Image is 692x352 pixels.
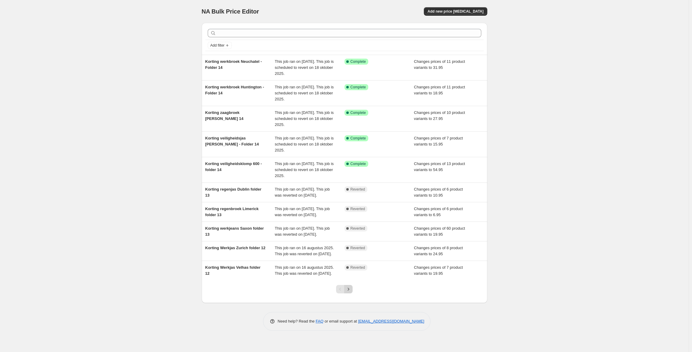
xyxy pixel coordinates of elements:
span: Korting veiligheidsjas [PERSON_NAME] - Folder 14 [205,136,259,146]
nav: Pagination [336,285,353,293]
span: This job ran on [DATE]. This job is scheduled to revert on 18 oktober 2025. [275,59,334,76]
span: This job ran on [DATE]. This job was reverted on [DATE]. [275,207,330,217]
span: This job ran on [DATE]. This job was reverted on [DATE]. [275,226,330,237]
button: Add new price [MEDICAL_DATA] [424,7,487,16]
span: Korting veiligheidsklomp 600 - folder 14 [205,161,262,172]
span: Need help? Read the [278,319,316,323]
span: This job ran on [DATE]. This job is scheduled to revert on 18 oktober 2025. [275,85,334,101]
span: Korting regenbroek Limerick folder 13 [205,207,259,217]
span: Changes prices of 8 product variants to 24.95 [414,246,463,256]
span: Complete [351,161,366,166]
span: This job ran on [DATE]. This job is scheduled to revert on 18 oktober 2025. [275,110,334,127]
span: Changes prices of 11 product variants to 31.95 [414,59,465,70]
span: Changes prices of 6 product variants to 6.95 [414,207,463,217]
span: Reverted [351,246,365,250]
span: Korting werkjeans Saxon folder 13 [205,226,264,237]
span: Korting werkbroek Neuchatel - Folder 14 [205,59,262,70]
button: Add filter [208,42,232,49]
span: Changes prices of 7 product variants to 19.95 [414,265,463,276]
span: This job ran on 16 augustus 2025. This job was reverted on [DATE]. [275,246,334,256]
span: Changes prices of 6 product variants to 10.95 [414,187,463,197]
span: Changes prices of 10 product variants to 27.95 [414,110,465,121]
span: Changes prices of 11 product variants to 18.95 [414,85,465,95]
span: NA Bulk Price Editor [202,8,259,15]
span: Complete [351,59,366,64]
a: [EMAIL_ADDRESS][DOMAIN_NAME] [358,319,424,323]
span: Add new price [MEDICAL_DATA] [427,9,483,14]
span: Reverted [351,265,365,270]
span: Changes prices of 7 product variants to 15.95 [414,136,463,146]
span: Complete [351,110,366,115]
span: Add filter [210,43,225,48]
span: This job ran on [DATE]. This job is scheduled to revert on 18 oktober 2025. [275,136,334,152]
span: Reverted [351,226,365,231]
span: or email support at [323,319,358,323]
span: Complete [351,85,366,90]
span: Changes prices of 13 product variants to 54.95 [414,161,465,172]
span: Reverted [351,187,365,192]
span: Korting Werkjas Zurich folder 12 [205,246,266,250]
span: Korting zaagbroek [PERSON_NAME] 14 [205,110,243,121]
span: Korting regenjas Dublin folder 13 [205,187,262,197]
span: Complete [351,136,366,141]
span: This job ran on [DATE]. This job was reverted on [DATE]. [275,187,330,197]
span: Changes prices of 60 product variants to 19.95 [414,226,465,237]
span: Korting Werkjas Velhas folder 12 [205,265,261,276]
span: This job ran on [DATE]. This job is scheduled to revert on 18 oktober 2025. [275,161,334,178]
span: Reverted [351,207,365,211]
span: Korting werkbroek Huntington - Folder 14 [205,85,264,95]
span: This job ran on 16 augustus 2025. This job was reverted on [DATE]. [275,265,334,276]
button: Next [344,285,353,293]
a: FAQ [316,319,323,323]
